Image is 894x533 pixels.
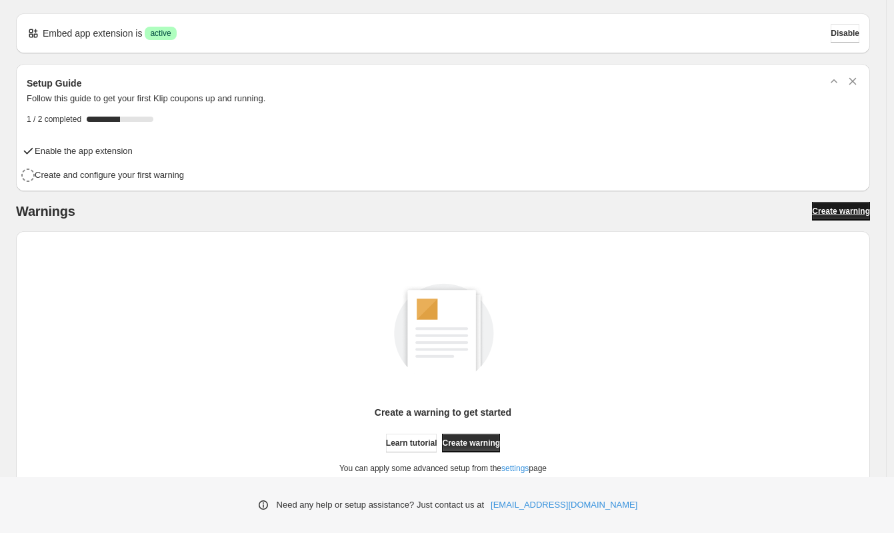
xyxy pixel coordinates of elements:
[43,27,142,40] p: Embed app extension is
[442,438,500,448] span: Create warning
[16,203,75,219] h2: Warnings
[831,28,859,39] span: Disable
[27,92,859,105] p: Follow this guide to get your first Klip coupons up and running.
[491,498,637,512] a: [EMAIL_ADDRESS][DOMAIN_NAME]
[831,24,859,43] button: Disable
[339,463,547,474] p: You can apply some advanced setup from the page
[35,169,184,182] h4: Create and configure your first warning
[375,406,511,419] p: Create a warning to get started
[442,434,500,452] a: Create warning
[150,28,171,39] span: active
[27,77,81,90] h3: Setup Guide
[35,145,133,158] h4: Enable the app extension
[501,464,529,473] a: settings
[812,206,870,217] span: Create warning
[812,202,870,221] a: Create warning
[386,434,437,452] a: Learn tutorial
[386,438,437,448] span: Learn tutorial
[27,114,81,125] span: 1 / 2 completed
